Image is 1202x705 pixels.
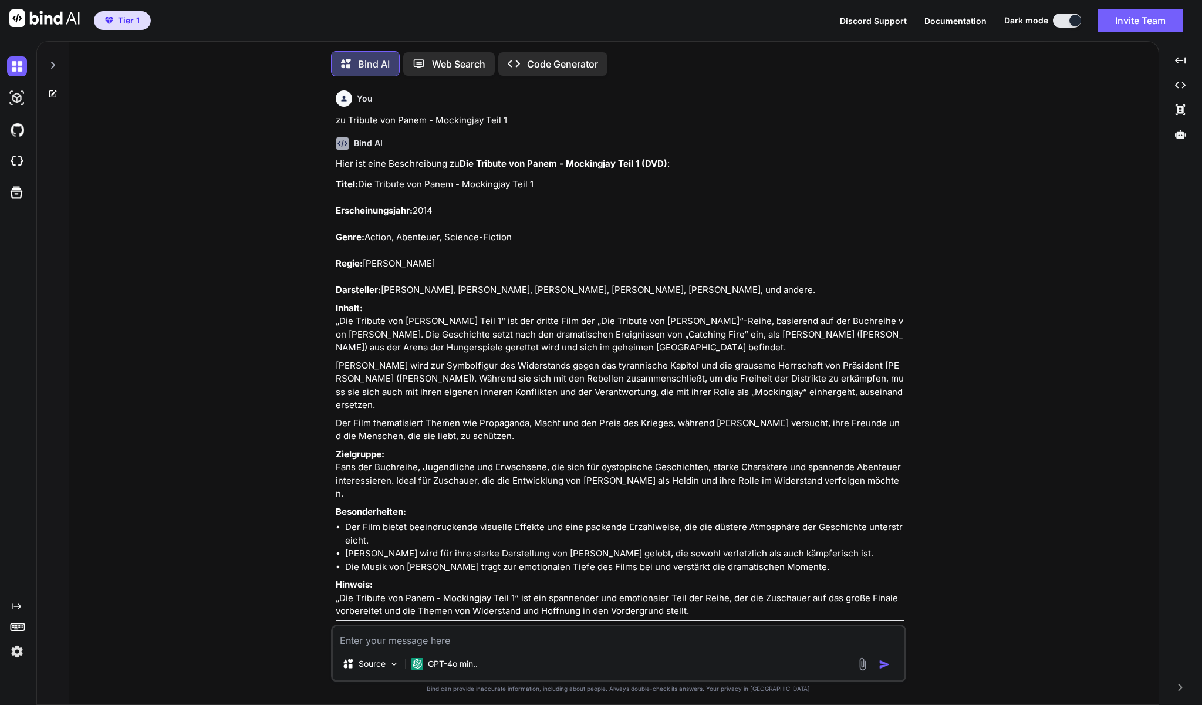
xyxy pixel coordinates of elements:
[389,659,399,669] img: Pick Models
[840,15,907,27] button: Discord Support
[7,56,27,76] img: darkChat
[1098,9,1183,32] button: Invite Team
[336,417,904,443] p: Der Film thematisiert Themen wie Propaganda, Macht und den Preis des Krieges, während [PERSON_NAM...
[840,16,907,26] span: Discord Support
[336,506,406,517] strong: Besonderheiten:
[336,448,384,460] strong: Zielgruppe:
[336,231,364,242] strong: Genre:
[336,302,904,355] p: „Die Tribute von [PERSON_NAME] Teil 1“ ist der dritte Film der „Die Tribute von [PERSON_NAME]“-Re...
[527,57,598,71] p: Code Generator
[879,659,890,670] img: icon
[7,642,27,662] img: settings
[924,16,987,26] span: Documentation
[432,57,485,71] p: Web Search
[336,579,373,590] strong: Hinweis:
[7,120,27,140] img: githubDark
[924,15,987,27] button: Documentation
[118,15,140,26] span: Tier 1
[345,521,904,547] li: Der Film bietet beeindruckende visuelle Effekte und eine packende Erzählweise, die die düstere At...
[336,359,904,412] p: [PERSON_NAME] wird zur Symbolfigur des Widerstands gegen das tyrannische Kapitol und die grausame...
[354,137,383,149] h6: Bind AI
[94,11,151,30] button: premiumTier 1
[856,657,869,671] img: attachment
[460,158,667,169] strong: Die Tribute von Panem - Mockingjay Teil 1 (DVD)
[359,658,386,670] p: Source
[357,93,373,104] h6: You
[7,88,27,108] img: darkAi-studio
[105,17,113,24] img: premium
[336,302,363,313] strong: Inhalt:
[7,151,27,171] img: cloudideIcon
[336,205,413,216] strong: Erscheinungsjahr:
[411,658,423,670] img: GPT-4o mini
[9,9,80,27] img: Bind AI
[336,157,904,171] p: Hier ist eine Beschreibung zu :
[336,578,904,618] p: „Die Tribute von Panem - Mockingjay Teil 1“ ist ein spannender und emotionaler Teil der Reihe, de...
[345,547,904,561] li: [PERSON_NAME] wird für ihre starke Darstellung von [PERSON_NAME] gelobt, die sowohl verletzlich a...
[331,684,906,693] p: Bind can provide inaccurate information, including about people. Always double-check its answers....
[345,561,904,574] li: Die Musik von [PERSON_NAME] trägt zur emotionalen Tiefe des Films bei und verstärkt die dramatisc...
[1004,15,1048,26] span: Dark mode
[358,57,390,71] p: Bind AI
[336,178,358,190] strong: Titel:
[336,284,381,295] strong: Darsteller:
[336,448,904,501] p: Fans der Buchreihe, Jugendliche und Erwachsene, die sich für dystopische Geschichten, starke Char...
[336,178,904,297] p: Die Tribute von Panem - Mockingjay Teil 1 2014 Action, Abenteuer, Science-Fiction [PERSON_NAME] [...
[336,114,904,127] p: zu Tribute von Panem - Mockingjay Teil 1
[428,658,478,670] p: GPT-4o min..
[336,258,363,269] strong: Regie:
